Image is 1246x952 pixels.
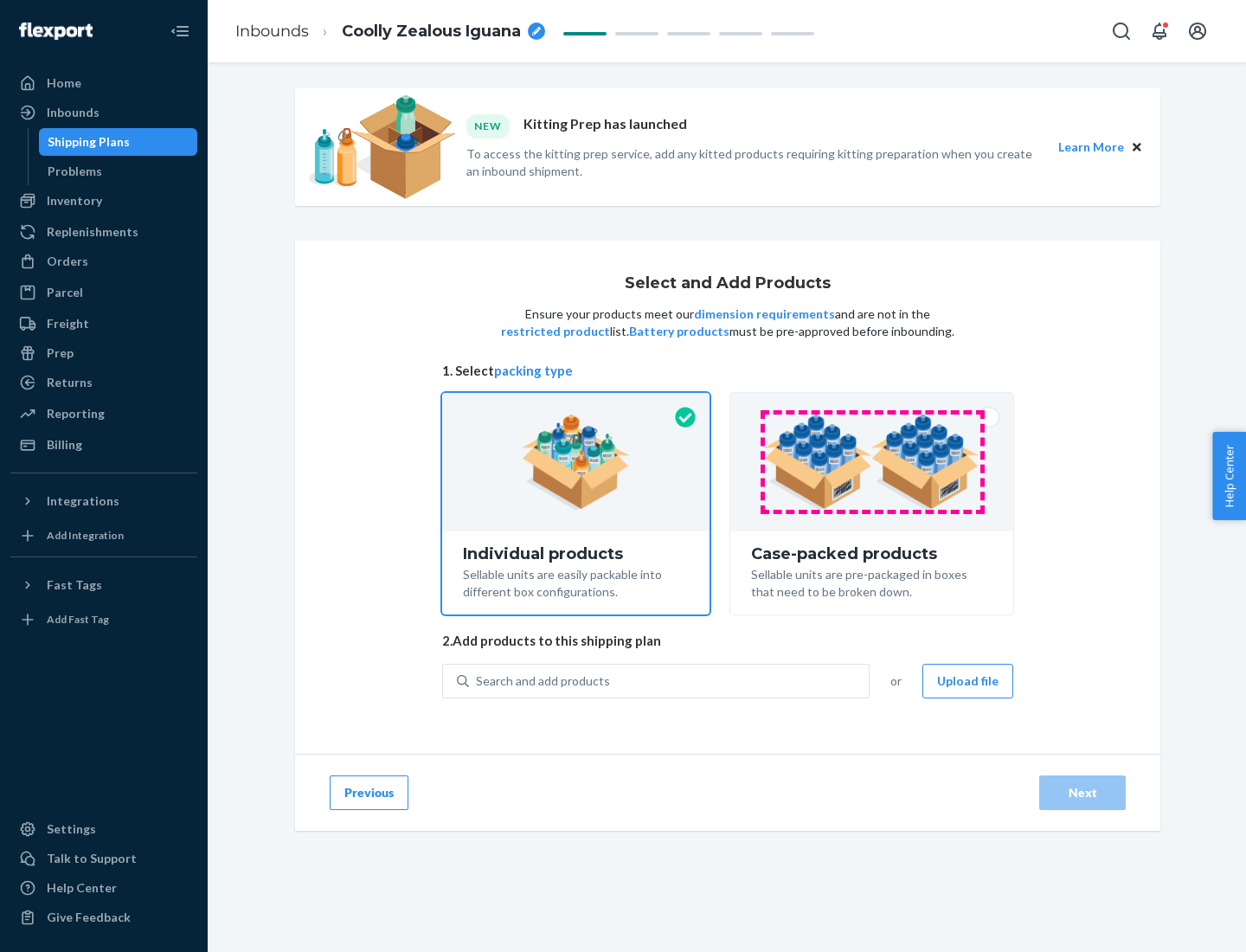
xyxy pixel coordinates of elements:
div: Talk to Support [47,850,137,867]
p: Ensure your products meet our and are not in the list. must be pre-approved before inbounding. [499,306,956,340]
a: Add Integration [10,522,197,550]
div: Add Fast Tag [47,612,109,627]
div: Reporting [47,405,105,422]
button: Integrations [10,487,197,515]
a: Parcel [10,279,197,306]
span: 2. Add products to this shipping plan [442,632,1013,650]
a: Orders [10,248,197,275]
a: Home [10,69,197,97]
button: Learn More [1058,138,1124,157]
div: Inbounds [47,104,100,121]
div: Next [1054,784,1111,801]
a: Shipping Plans [39,128,198,156]
div: Parcel [47,284,83,301]
div: Billing [47,436,82,453]
button: Give Feedback [10,904,197,931]
div: Add Integration [47,528,124,543]
a: Returns [10,369,197,396]
span: Coolly Zealous Iguana [342,21,521,43]
button: Help Center [1212,432,1246,520]
div: Individual products [463,545,689,563]
button: Close Navigation [163,14,197,48]
a: Talk to Support [10,845,197,872]
button: Open account menu [1180,14,1215,48]
div: Search and add products [476,672,610,690]
div: Sellable units are pre-packaged in boxes that need to be broken down. [751,563,992,601]
div: Replenishments [47,223,138,241]
img: individual-pack.facf35554cb0f1810c75b2bd6df2d64e.png [522,415,630,510]
div: Freight [47,315,89,332]
div: NEW [466,114,510,138]
p: To access the kitting prep service, add any kitted products requiring kitting preparation when yo... [466,145,1043,180]
a: Prep [10,339,197,367]
div: Help Center [47,879,117,897]
a: Replenishments [10,218,197,246]
button: Next [1039,775,1126,810]
div: Problems [48,163,102,180]
button: Previous [330,775,408,810]
div: Shipping Plans [48,133,130,151]
button: packing type [494,362,573,380]
a: Inventory [10,187,197,215]
div: Integrations [47,492,119,510]
button: dimension requirements [694,306,835,323]
p: Kitting Prep has launched [523,114,687,138]
button: Battery products [629,323,729,340]
div: Returns [47,374,93,391]
div: Give Feedback [47,909,131,926]
span: or [890,672,902,690]
div: Orders [47,253,88,270]
button: Open Search Box [1104,14,1139,48]
a: Help Center [10,874,197,902]
a: Settings [10,815,197,843]
a: Freight [10,310,197,338]
div: Prep [47,344,74,362]
img: case-pack.59cecea509d18c883b923b81aeac6d0b.png [764,415,979,510]
div: Case-packed products [751,545,992,563]
a: Problems [39,158,198,185]
a: Reporting [10,400,197,428]
h1: Select and Add Products [625,275,831,293]
span: 1. Select [442,362,1013,380]
a: Billing [10,431,197,459]
ol: breadcrumbs [222,6,559,57]
a: Inbounds [10,99,197,126]
div: Inventory [47,192,102,209]
button: Open notifications [1142,14,1177,48]
div: Home [47,74,81,92]
img: Flexport logo [19,23,93,40]
button: Upload file [922,664,1013,698]
div: Settings [47,820,96,838]
div: Fast Tags [47,576,102,594]
button: restricted product [501,323,610,340]
div: Sellable units are easily packable into different box configurations. [463,563,689,601]
button: Fast Tags [10,571,197,599]
button: Close [1127,138,1146,157]
a: Add Fast Tag [10,606,197,634]
a: Inbounds [235,22,309,41]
